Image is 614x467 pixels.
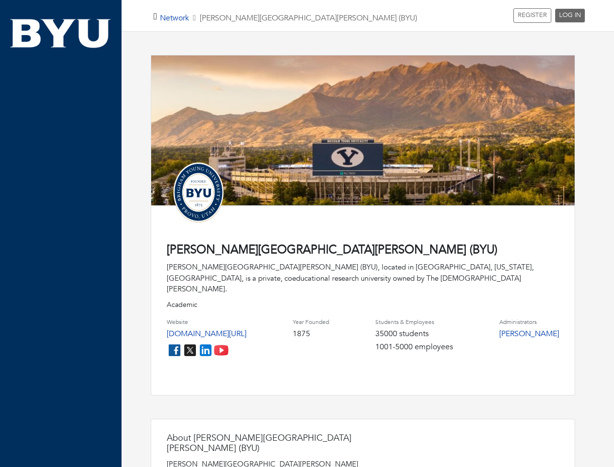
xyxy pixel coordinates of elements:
img: youtube_icon-fc3c61c8c22f3cdcae68f2f17984f5f016928f0ca0694dd5da90beefb88aa45e.png [213,342,229,358]
img: BYU.png [10,17,112,50]
h4: 1875 [293,329,329,339]
a: [PERSON_NAME] [499,328,559,339]
img: facebook_icon-256f8dfc8812ddc1b8eade64b8eafd8a868ed32f90a8d2bb44f507e1979dbc24.png [167,342,182,358]
div: [PERSON_NAME][GEOGRAPHIC_DATA][PERSON_NAME] (BYU), located in [GEOGRAPHIC_DATA], [US_STATE], [GEO... [167,262,559,295]
h4: [PERSON_NAME][GEOGRAPHIC_DATA][PERSON_NAME] (BYU) [167,243,559,257]
a: [DOMAIN_NAME][URL] [167,328,246,339]
h5: [PERSON_NAME][GEOGRAPHIC_DATA][PERSON_NAME] (BYU) [160,14,417,23]
h4: Year Founded [293,319,329,325]
h4: Website [167,319,246,325]
a: REGISTER [513,8,551,23]
img: lavell-edwards-stadium.jpg [151,55,575,215]
h4: About [PERSON_NAME][GEOGRAPHIC_DATA][PERSON_NAME] (BYU) [167,433,361,454]
a: LOG IN [555,9,585,22]
img: linkedin_icon-84db3ca265f4ac0988026744a78baded5d6ee8239146f80404fb69c9eee6e8e7.png [198,342,213,358]
img: twitter_icon-7d0bafdc4ccc1285aa2013833b377ca91d92330db209b8298ca96278571368c9.png [182,342,198,358]
h4: Students & Employees [375,319,453,325]
p: Academic [167,300,559,310]
h4: Administrators [499,319,559,325]
a: Network [160,13,189,23]
img: Untitled-design-3.png [167,161,230,224]
h4: 35000 students [375,329,453,339]
h4: 1001-5000 employees [375,342,453,352]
